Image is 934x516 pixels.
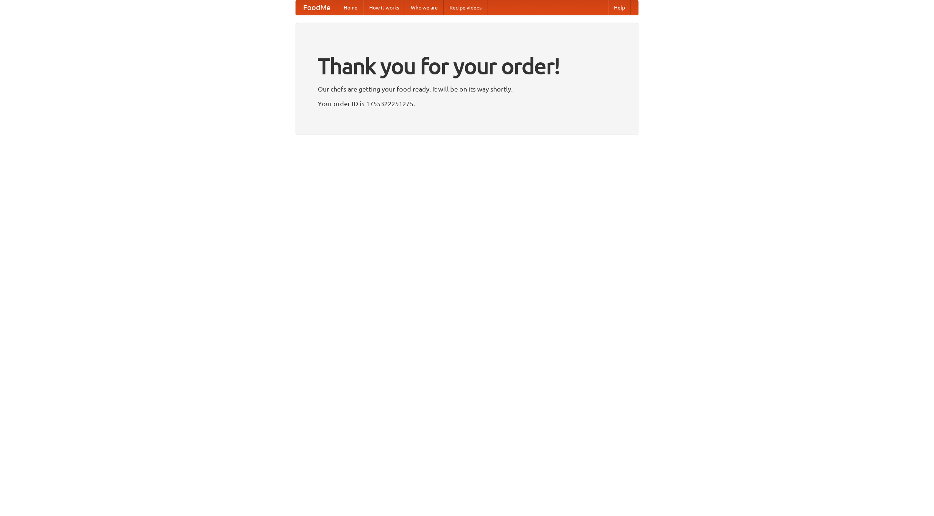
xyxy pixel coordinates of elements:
a: Home [338,0,363,15]
a: FoodMe [296,0,338,15]
p: Your order ID is 1755322251275. [318,98,616,109]
a: How it works [363,0,405,15]
a: Who we are [405,0,444,15]
a: Help [608,0,631,15]
h1: Thank you for your order! [318,49,616,84]
a: Recipe videos [444,0,487,15]
p: Our chefs are getting your food ready. It will be on its way shortly. [318,84,616,94]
